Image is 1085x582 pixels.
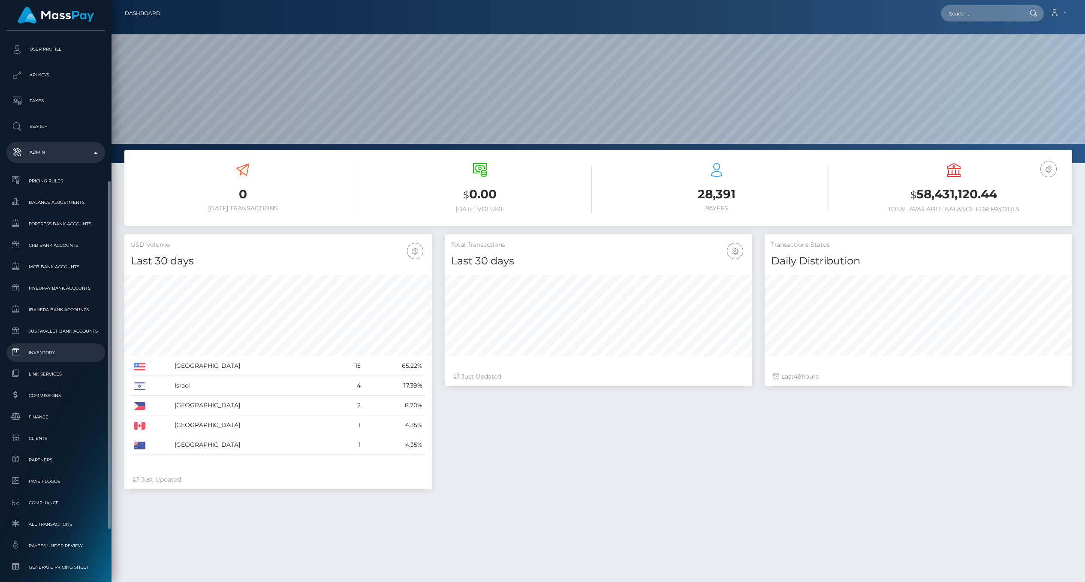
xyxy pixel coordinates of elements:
span: Payer Logos [10,476,102,486]
span: Clients [10,433,102,443]
img: PH.png [134,402,145,410]
a: MCB Bank Accounts [6,258,105,276]
img: IL.png [134,382,145,390]
h5: Transactions Status [771,241,1066,249]
h4: Daily Distribution [771,254,1066,269]
h6: Payees [605,205,829,212]
span: Inventory [10,348,102,358]
td: 4.35% [364,415,425,435]
a: Payer Logos [6,472,105,491]
td: 1 [337,435,364,455]
h5: USD Volume [131,241,425,249]
td: [GEOGRAPHIC_DATA] [172,435,337,455]
a: Admin [6,142,105,163]
td: Israel [172,376,337,396]
div: Just Updated [133,475,423,484]
span: Compliance [10,498,102,508]
a: CRB Bank Accounts [6,236,105,255]
img: AU.png [134,442,145,449]
a: JustWallet Bank Accounts [6,322,105,340]
td: [GEOGRAPHIC_DATA] [172,415,337,435]
span: Fortress Bank Accounts [10,219,102,229]
a: Dashboard [125,4,160,22]
a: Clients [6,429,105,448]
p: User Profile [10,43,102,56]
a: Inventory [6,343,105,362]
td: 17.39% [364,376,425,396]
img: MassPay Logo [18,7,94,24]
h6: [DATE] Volume [368,206,592,213]
p: Admin [10,146,102,159]
p: API Keys [10,69,102,82]
span: Payees under Review [10,541,102,551]
span: All Transactions [10,519,102,529]
h6: [DATE] Transactions [131,205,355,212]
td: 15 [337,356,364,376]
a: Partners [6,451,105,469]
div: Just Updated [453,372,744,381]
span: Finance [10,412,102,422]
a: Taxes [6,90,105,112]
a: Ibanera Bank Accounts [6,300,105,319]
span: Ibanera Bank Accounts [10,305,102,315]
span: Commissions [10,391,102,400]
span: Link Services [10,369,102,379]
a: All Transactions [6,515,105,533]
span: MCB Bank Accounts [10,262,102,272]
span: Partners [10,455,102,465]
a: Fortress Bank Accounts [6,215,105,233]
h6: Total Available Balance for Payouts [842,206,1066,213]
td: 2 [337,396,364,415]
span: MyEUPay Bank Accounts [10,283,102,293]
small: $ [910,189,916,201]
h3: 58,431,120.44 [842,186,1066,203]
span: Pricing Rules [10,176,102,186]
td: 4 [337,376,364,396]
a: Compliance [6,494,105,512]
h3: 28,391 [605,186,829,203]
span: Balance Adjustments [10,197,102,207]
img: US.png [134,363,145,370]
p: Taxes [10,94,102,107]
span: 48 [794,373,802,380]
input: Search... [941,5,1022,21]
h5: Total Transactions [451,241,746,249]
p: Search [10,120,102,133]
h3: 0 [131,186,355,203]
td: [GEOGRAPHIC_DATA] [172,356,337,376]
h4: Last 30 days [131,254,425,269]
h3: 0.00 [368,186,592,203]
span: JustWallet Bank Accounts [10,326,102,336]
a: User Profile [6,39,105,60]
a: Search [6,116,105,137]
a: MyEUPay Bank Accounts [6,279,105,297]
h4: Last 30 days [451,254,746,269]
a: Generate Pricing Sheet [6,558,105,576]
td: 1 [337,415,364,435]
td: 4.35% [364,435,425,455]
a: Link Services [6,365,105,383]
a: API Keys [6,64,105,86]
a: Balance Adjustments [6,193,105,212]
td: [GEOGRAPHIC_DATA] [172,396,337,415]
td: 65.22% [364,356,425,376]
img: CA.png [134,422,145,430]
small: $ [463,189,469,201]
span: Generate Pricing Sheet [10,562,102,572]
a: Finance [6,408,105,426]
div: Last hours [773,372,1064,381]
span: CRB Bank Accounts [10,240,102,250]
a: Pricing Rules [6,172,105,190]
td: 8.70% [364,396,425,415]
a: Payees under Review [6,537,105,555]
a: Commissions [6,386,105,405]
